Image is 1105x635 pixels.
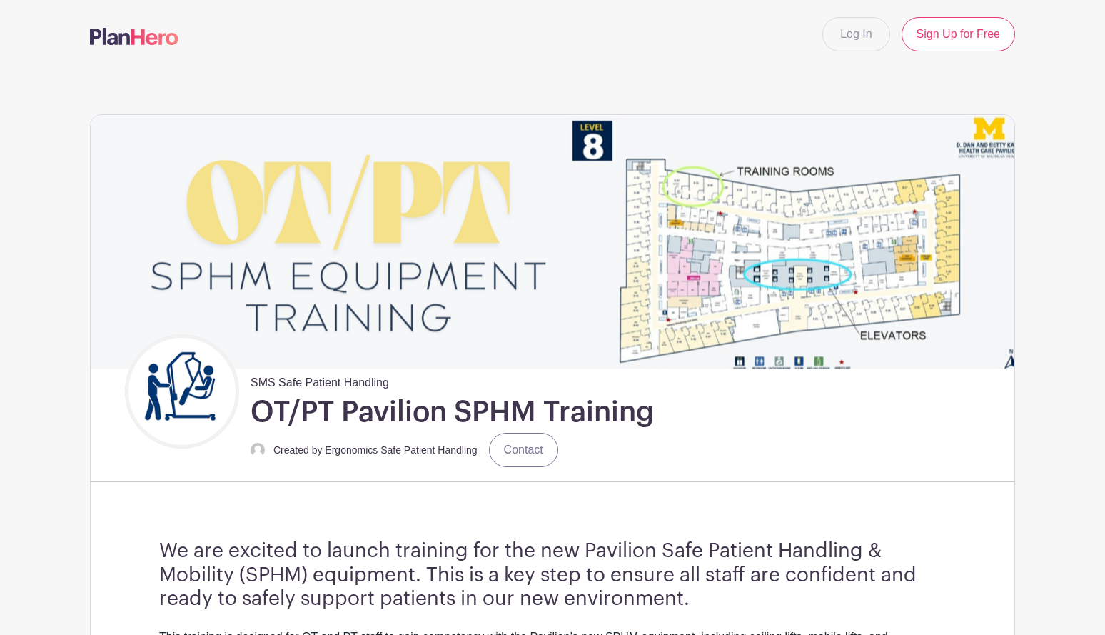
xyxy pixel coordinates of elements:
h1: OT/PT Pavilion SPHM Training [251,394,654,430]
span: SMS Safe Patient Handling [251,369,389,391]
a: Contact [489,433,558,467]
a: Log In [822,17,889,51]
small: Created by Ergonomics Safe Patient Handling [273,444,478,456]
img: default-ce2991bfa6775e67f084385cd625a349d9dcbb7a52a09fb2fda1e96e2d18dcdb.png [251,443,265,457]
h3: We are excited to launch training for the new Pavilion Safe Patient Handling & Mobility (SPHM) eq... [159,539,946,611]
a: Sign Up for Free [902,17,1015,51]
img: Untitled%20design.png [128,338,236,445]
img: event_banner_9671.png [91,115,1014,369]
img: logo-507f7623f17ff9eddc593b1ce0a138ce2505c220e1c5a4e2b4648c50719b7d32.svg [90,28,178,45]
